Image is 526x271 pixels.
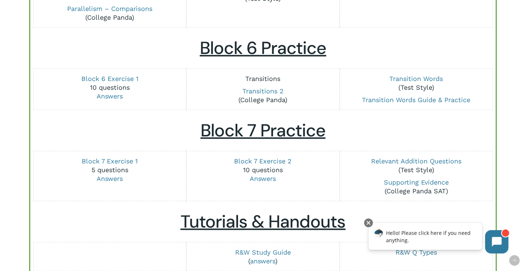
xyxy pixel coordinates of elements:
[344,178,488,195] p: (College Panda SAT)
[344,74,488,92] p: (Test Style)
[81,75,139,82] a: Block 6 Exercise 1
[97,92,123,100] a: Answers
[67,5,152,12] a: Parallelism – Comparisons
[242,87,284,95] a: Transitions 2
[362,96,470,104] a: Transition Words Guide & Practice
[235,248,291,256] a: R&W Study Guide
[97,175,123,182] a: Answers
[250,175,276,182] a: Answers
[361,217,516,261] iframe: Chatbot
[200,119,326,142] u: Block 7 Practice
[250,257,276,265] a: answers
[191,157,335,183] p: 10 questions
[82,157,138,165] a: Block 7 Exercise 1
[344,157,488,174] p: (Test Style)
[191,248,335,266] p: ( )
[246,75,281,82] a: Transitions
[234,157,292,165] a: Block 7 Exercise 2
[389,75,443,82] a: Transition Words
[371,157,461,165] a: Relevant Addition Questions
[38,157,182,183] p: 5 questions
[38,4,182,22] p: (College Panda)
[200,36,326,59] u: Block 6 Practice
[384,178,449,186] a: Supporting Evidence
[180,210,346,233] u: Tutorials & Handouts
[191,87,335,104] p: (College Panda)
[38,74,182,101] p: 10 questions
